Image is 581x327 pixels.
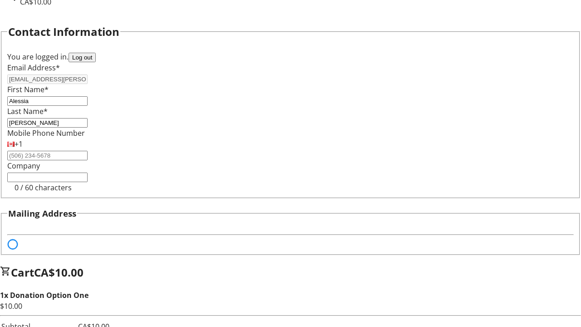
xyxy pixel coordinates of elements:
[7,84,49,94] label: First Name*
[34,265,84,280] span: CA$10.00
[69,53,96,62] button: Log out
[7,51,574,62] div: You are logged in.
[7,161,40,171] label: Company
[8,207,76,220] h3: Mailing Address
[11,265,34,280] span: Cart
[15,183,72,193] tr-character-limit: 0 / 60 characters
[7,128,85,138] label: Mobile Phone Number
[8,24,119,40] h2: Contact Information
[7,151,88,160] input: (506) 234-5678
[7,63,60,73] label: Email Address*
[7,106,48,116] label: Last Name*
